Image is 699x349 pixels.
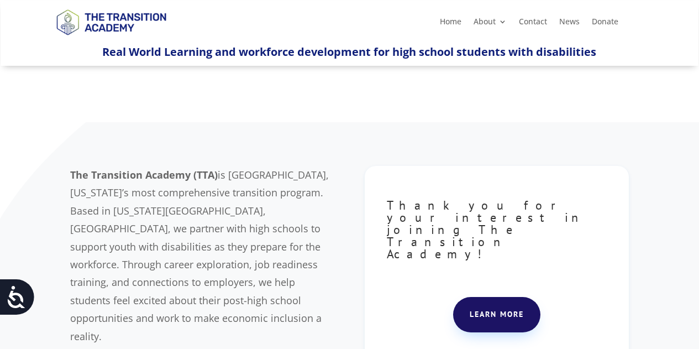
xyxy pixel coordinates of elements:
span: is [GEOGRAPHIC_DATA], [US_STATE]’s most comprehensive transition program. Based in [US_STATE][GEO... [70,168,329,343]
a: Contact [519,18,547,30]
a: Home [440,18,461,30]
a: Donate [592,18,618,30]
img: TTA Brand_TTA Primary Logo_Horizontal_Light BG [51,2,171,41]
a: Learn more [453,297,540,332]
span: Real World Learning and workforce development for high school students with disabilities [102,44,596,59]
span: Thank you for your interest in joining The Transition Academy! [387,197,587,262]
b: The Transition Academy (TTA) [70,168,218,181]
a: News [559,18,580,30]
a: About [474,18,507,30]
a: Logo-Noticias [51,33,171,44]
